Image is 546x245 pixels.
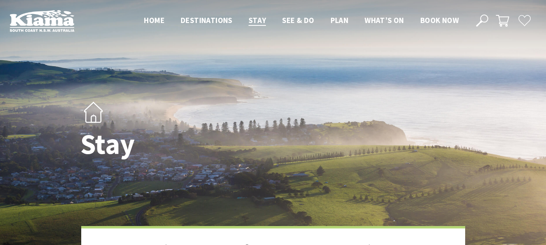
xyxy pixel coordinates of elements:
span: Destinations [181,15,232,25]
span: Stay [249,15,266,25]
nav: Main Menu [136,14,467,27]
span: Book now [420,15,459,25]
span: See & Do [282,15,314,25]
h1: Stay [80,129,309,160]
span: Plan [331,15,349,25]
span: What’s On [365,15,404,25]
span: Home [144,15,164,25]
img: Kiama Logo [10,10,74,32]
